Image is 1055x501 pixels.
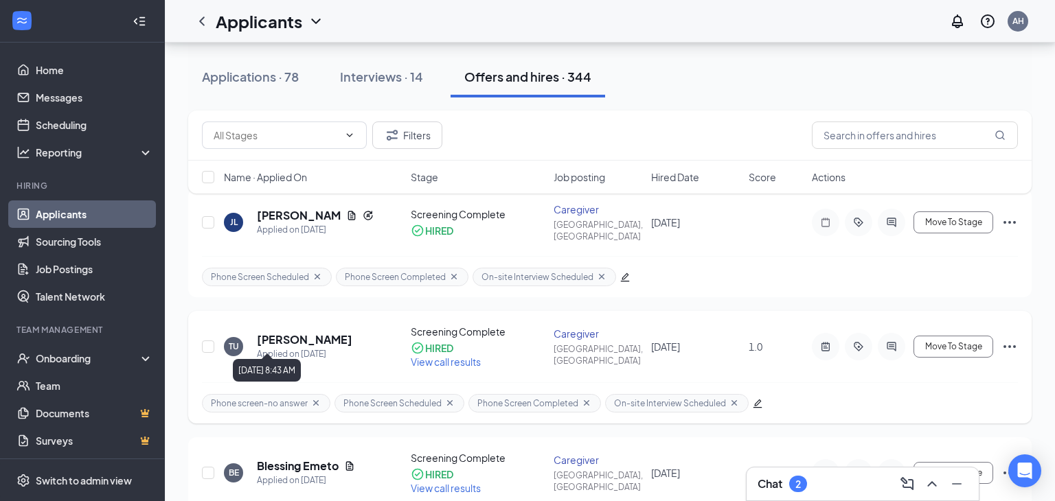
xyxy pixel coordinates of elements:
[464,68,591,85] div: Offers and hires · 344
[749,340,762,353] span: 1.0
[554,453,643,467] div: Caregiver
[651,340,680,353] span: [DATE]
[214,128,339,143] input: All Stages
[345,271,446,283] span: Phone Screen Completed
[411,482,481,494] span: View call results
[36,56,153,84] a: Home
[411,356,481,368] span: View call results
[946,473,968,495] button: Minimize
[924,476,940,492] svg: ChevronUp
[36,399,153,427] a: DocumentsCrown
[753,399,762,408] span: edit
[850,341,867,352] svg: ActiveTag
[425,224,453,237] div: HIRED
[257,474,355,487] div: Applied on [DATE]
[995,130,1006,141] svg: MagnifyingGlass
[344,130,355,141] svg: ChevronDown
[16,351,30,365] svg: UserCheck
[411,467,424,481] svg: CheckmarkCircle
[411,451,545,465] div: Screening Complete
[411,207,545,221] div: Screening Complete
[211,397,308,409] span: Phone screen-no answer
[614,397,726,409] span: On-site Interview Scheduled
[16,474,30,487] svg: Settings
[36,427,153,454] a: SurveysCrown
[363,210,374,221] svg: Reapply
[343,397,442,409] span: Phone Screen Scheduled
[795,478,801,490] div: 2
[257,208,341,223] h5: [PERSON_NAME]
[914,462,993,484] button: Move To Stage
[554,469,643,493] div: [GEOGRAPHIC_DATA], [GEOGRAPHIC_DATA]
[477,397,578,409] span: Phone Screen Completed
[36,200,153,228] a: Applicants
[554,327,643,340] div: Caregiver
[344,461,355,471] svg: Document
[36,255,153,283] a: Job Postings
[16,324,150,336] div: Team Management
[257,332,352,347] h5: [PERSON_NAME]
[758,476,782,491] h3: Chat
[257,347,352,361] div: Applied on [DATE]
[36,145,154,159] div: Reporting
[914,336,993,358] button: Move To Stage
[554,343,643,366] div: [GEOGRAPHIC_DATA], [GEOGRAPHIC_DATA]
[411,325,545,338] div: Screening Complete
[812,170,846,184] span: Actions
[202,68,299,85] div: Applications · 78
[1012,15,1024,27] div: AH
[925,218,982,227] span: Move To Stage
[425,467,453,481] div: HIRED
[340,68,423,85] div: Interviews · 14
[729,397,740,408] svg: Cross
[36,84,153,111] a: Messages
[36,372,153,399] a: Team
[224,170,307,184] span: Name · Applied On
[194,13,210,30] svg: ChevronLeft
[979,13,996,30] svg: QuestionInfo
[257,223,374,237] div: Applied on [DATE]
[883,217,900,228] svg: ActiveChat
[384,127,400,143] svg: Filter
[411,341,424,355] svg: CheckmarkCircle
[1001,338,1018,355] svg: Ellipses
[620,272,630,282] span: edit
[308,13,324,30] svg: ChevronDown
[554,219,643,242] div: [GEOGRAPHIC_DATA], [GEOGRAPHIC_DATA]
[36,351,141,365] div: Onboarding
[449,271,460,282] svg: Cross
[1001,214,1018,231] svg: Ellipses
[211,271,309,283] span: Phone Screen Scheduled
[899,476,916,492] svg: ComposeMessage
[1008,454,1041,487] div: Open Intercom Messenger
[812,121,1018,149] input: Search in offers and hires
[229,340,239,352] div: TU
[310,397,321,408] svg: Cross
[949,476,965,492] svg: Minimize
[233,359,301,382] div: [DATE] 8:43 AM
[411,170,438,184] span: Stage
[896,473,918,495] button: ComposeMessage
[444,397,455,408] svg: Cross
[554,202,643,216] div: Caregiver
[15,14,29,27] svg: WorkstreamLogo
[817,341,834,352] svg: ActiveNote
[949,13,966,30] svg: Notifications
[229,467,239,478] div: BE
[425,341,453,355] div: HIRED
[651,216,680,229] span: [DATE]
[16,180,150,191] div: Hiring
[230,216,238,228] div: JL
[554,170,605,184] span: Job posting
[36,228,153,255] a: Sourcing Tools
[216,10,302,33] h1: Applicants
[36,283,153,310] a: Talent Network
[921,473,943,495] button: ChevronUp
[850,217,867,228] svg: ActiveTag
[133,14,146,28] svg: Collapse
[883,341,900,352] svg: ActiveChat
[36,111,153,139] a: Scheduling
[481,271,593,283] span: On-site Interview Scheduled
[257,458,339,474] h5: Blessing Emeto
